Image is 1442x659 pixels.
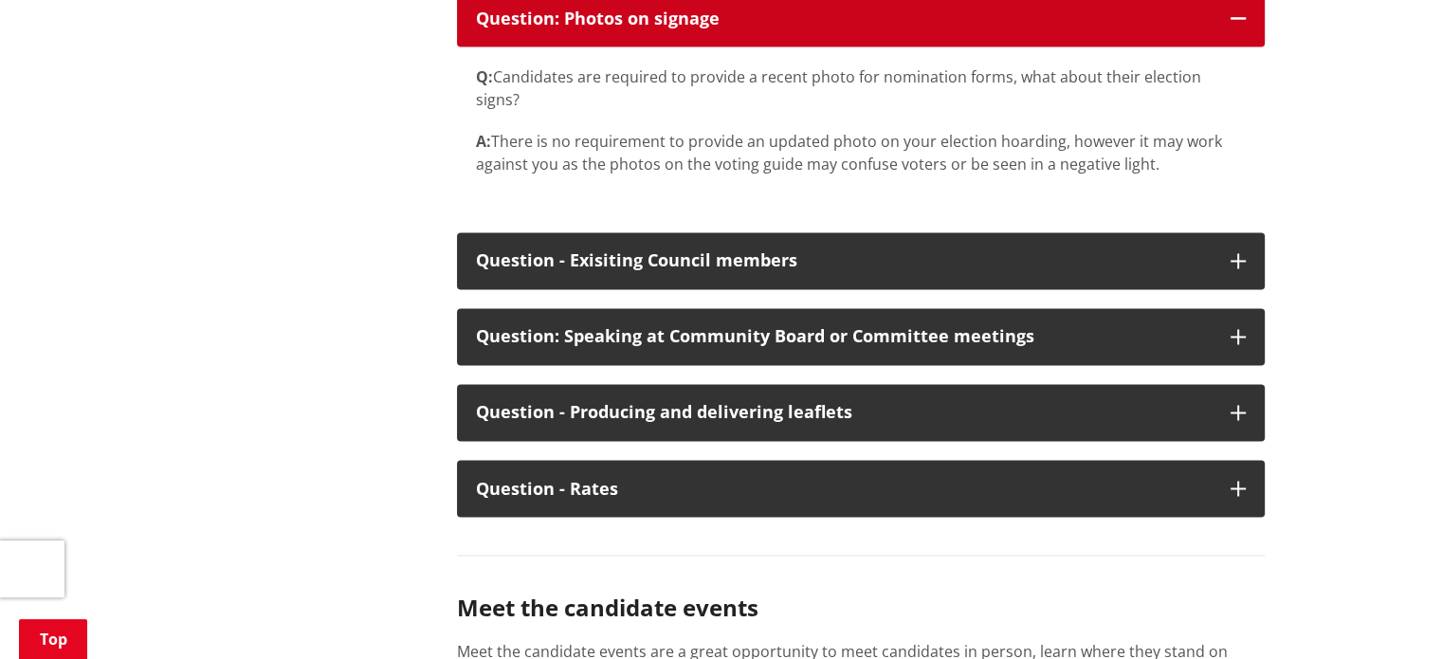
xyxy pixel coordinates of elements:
[476,9,1212,28] div: Question: Photos on signage
[457,460,1265,517] button: Question - Rates
[476,479,1212,498] div: Question - Rates
[457,232,1265,289] button: Question - Exisiting Council members
[457,591,758,622] strong: Meet the candidate events
[1355,579,1423,648] iframe: Messenger Launcher
[476,327,1212,346] div: Question: Speaking at Community Board or Committee meetings
[457,308,1265,365] button: Question: Speaking at Community Board or Committee meetings
[476,251,1212,270] div: Question - Exisiting Council members
[476,66,493,87] strong: Q:
[476,403,1212,422] div: Question - Producing and delivering leaflets
[457,384,1265,441] button: Question - Producing and delivering leaflets
[476,131,491,152] strong: A:
[476,130,1246,175] p: There is no requirement to provide an updated photo on your election hoarding, however it may wor...
[476,65,1246,111] p: Candidates are required to provide a recent photo for nomination forms, what about their election...
[19,619,87,659] a: Top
